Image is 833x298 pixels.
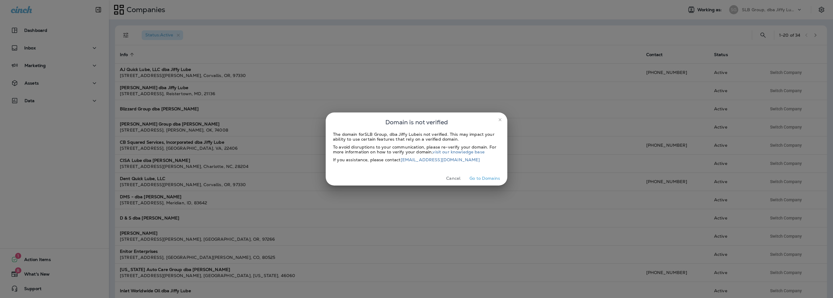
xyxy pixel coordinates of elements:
[333,145,500,154] div: To avoid disruptions to your communication, please re-verify your domain. For more information on...
[385,117,448,127] span: Domain is not verified
[495,115,505,125] button: close
[333,157,500,162] div: If you assistance, please contact
[401,157,480,162] a: [EMAIL_ADDRESS][DOMAIN_NAME]
[442,174,465,183] button: Cancel
[333,132,500,142] div: The domain for SLB Group, dba Jiffy Lube is not verified. This may impact your ability to use cer...
[433,149,484,155] a: visit our knowledge base
[467,174,502,183] button: Go to Domains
